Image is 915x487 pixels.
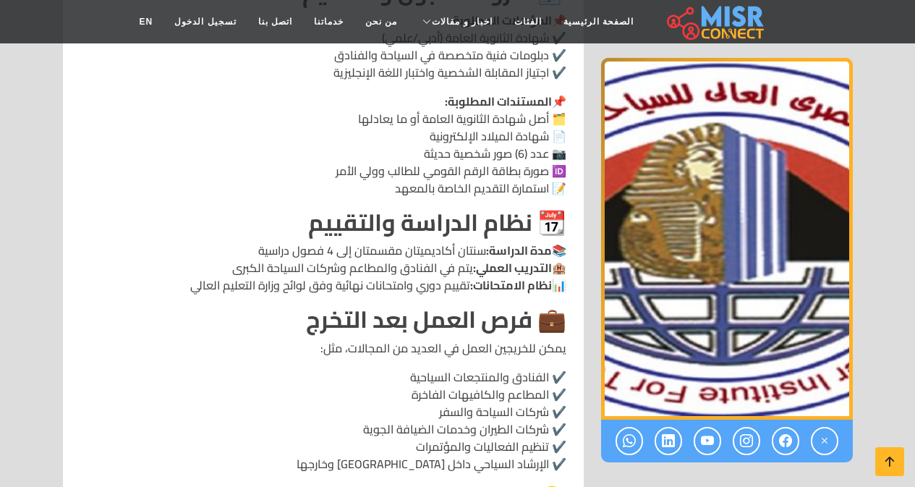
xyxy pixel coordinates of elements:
p: يمكن للخريجين العمل في العديد من المجالات، مثل: [80,339,566,357]
strong: نظام الامتحانات: [470,274,552,296]
strong: التدريب العملي: [473,257,552,279]
strong: المستندات المطلوبة: [445,90,552,112]
a: تسجيل الدخول [163,8,247,35]
strong: مدة الدراسة: [486,240,552,261]
a: EN [129,8,164,35]
img: المعهد الفني للسياحة والفنادق بالمطرية [601,58,853,420]
div: 1 / 1 [601,58,853,420]
p: 📌 ✔️ شهادة الثانوية العامة (أدبي/علمي) ✔️ دبلومات فنية متخصصة في السياحة والفنادق ✔️ اجتياز المقا... [80,12,566,81]
p: 📚 سنتان أكاديميتان مقسمتان إلى 4 فصول دراسية 🏨 يتم في الفنادق والمطاعم وشركات السياحة الكبرى 📊 تق... [80,242,566,294]
a: اتصل بنا [247,8,303,35]
strong: 📆 نظام الدراسة والتقييم [308,200,566,244]
img: main.misr_connect [667,4,764,40]
a: من نحن [354,8,408,35]
span: اخبار و مقالات [432,15,493,28]
p: ✔️ الفنادق والمنتجعات السياحية ✔️ المطاعم والكافيهات الفاخرة ✔️ شركات السياحة والسفر ✔️ شركات الط... [80,368,566,473]
a: الفئات [503,8,553,35]
a: خدماتنا [303,8,354,35]
a: الصفحة الرئيسية [553,8,644,35]
p: 📌 🗂️ أصل شهادة الثانوية العامة أو ما يعادلها 📄 شهادة الميلاد الإلكترونية 📷 عدد (6) صور شخصية حديث... [80,93,566,197]
strong: 💼 فرص العمل بعد التخرج [306,297,566,341]
a: اخبار و مقالات [408,8,503,35]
